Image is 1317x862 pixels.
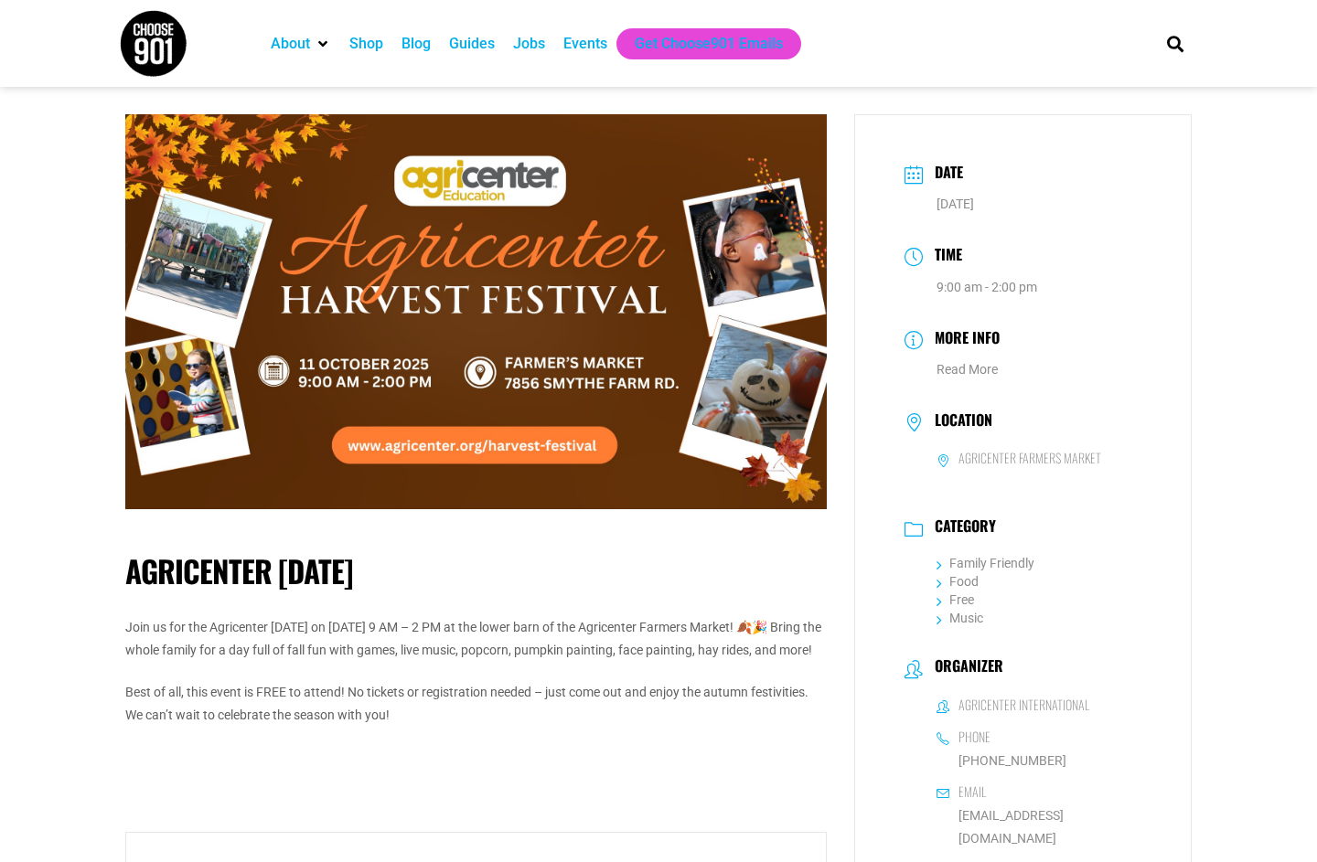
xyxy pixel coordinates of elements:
[926,517,996,539] h3: Category
[937,750,1066,772] a: [PHONE_NUMBER]
[125,553,827,590] h1: Agricenter [DATE]
[125,616,827,662] p: Join us for the Agricenter [DATE] on [DATE] 9 AM – 2 PM at the lower barn of the Agricenter Farme...
[262,28,1136,59] nav: Main nav
[926,161,963,187] h3: Date
[937,197,974,211] span: [DATE]
[937,280,1037,294] abbr: 9:00 am - 2:00 pm
[513,33,545,55] a: Jobs
[937,804,1141,850] a: [EMAIL_ADDRESS][DOMAIN_NAME]
[349,33,383,55] a: Shop
[958,729,990,745] h6: Phone
[937,611,983,625] a: Music
[271,33,310,55] a: About
[262,28,340,59] div: About
[926,326,1000,353] h3: More Info
[635,33,783,55] a: Get Choose901 Emails
[563,33,607,55] a: Events
[958,697,1089,713] h6: Agricenter International
[125,681,827,727] p: Best of all, this event is FREE to attend! No tickets or registration needed – just come out and ...
[958,783,986,800] h6: Email
[937,574,979,589] a: Food
[958,450,1101,466] h6: Agricenter Farmers Market
[926,243,962,270] h3: Time
[937,362,998,377] a: Read More
[926,657,1003,679] h3: Organizer
[449,33,495,55] a: Guides
[937,556,1034,570] a: Family Friendly
[926,411,992,433] h3: Location
[402,33,431,55] a: Blog
[1161,28,1191,59] div: Search
[937,592,974,607] a: Free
